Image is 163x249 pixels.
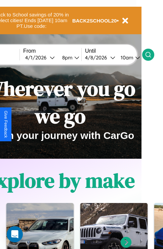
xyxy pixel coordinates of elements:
div: Give Feedback [3,111,8,138]
button: 8pm [57,54,81,61]
label: Until [85,48,142,54]
button: 10am [115,54,142,61]
div: 8pm [59,54,74,61]
div: 4 / 8 / 2026 [85,54,110,61]
b: BACK2SCHOOL20 [72,18,117,23]
div: 4 / 1 / 2026 [25,54,50,61]
label: From [23,48,81,54]
div: Open Intercom Messenger [7,226,23,242]
button: 4/1/2026 [23,54,57,61]
div: 10am [117,54,135,61]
